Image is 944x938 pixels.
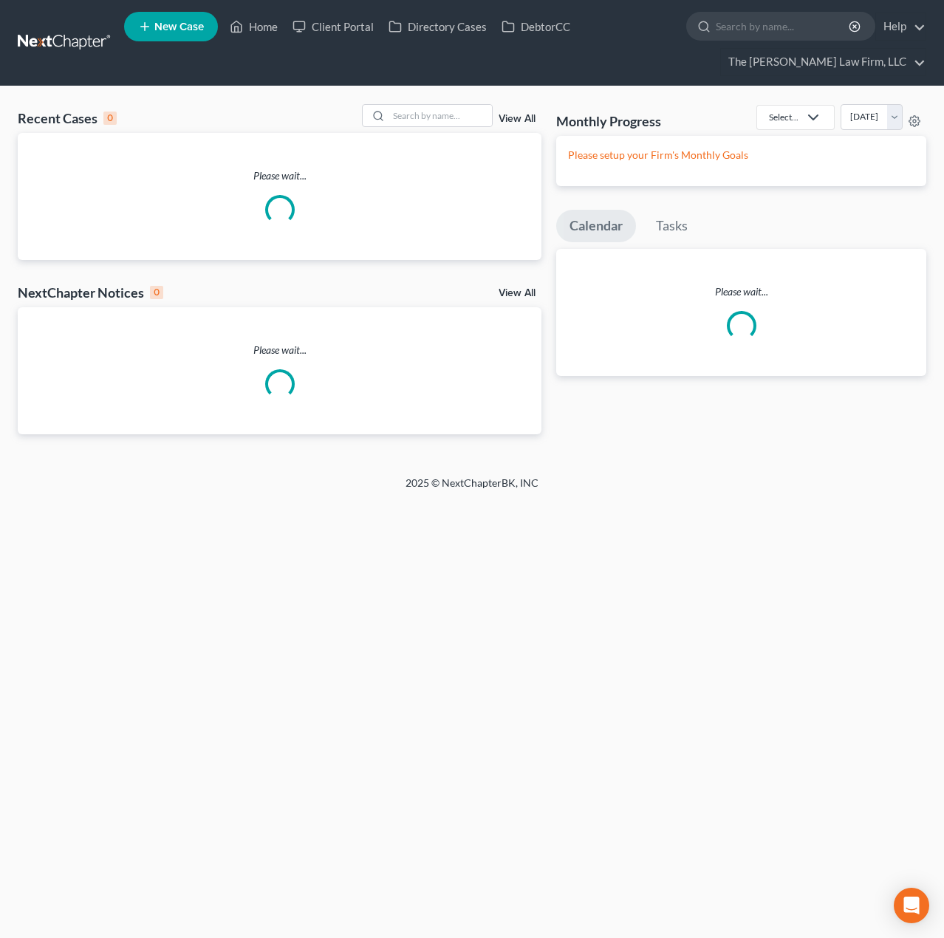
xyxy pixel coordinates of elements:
[389,105,492,126] input: Search by name...
[721,49,926,75] a: The [PERSON_NAME] Law Firm, LLC
[876,13,926,40] a: Help
[18,168,541,183] p: Please wait...
[222,13,285,40] a: Home
[716,13,851,40] input: Search by name...
[556,112,661,130] h3: Monthly Progress
[643,210,701,242] a: Tasks
[18,109,117,127] div: Recent Cases
[556,210,636,242] a: Calendar
[894,888,929,923] div: Open Intercom Messenger
[381,13,494,40] a: Directory Cases
[18,284,163,301] div: NextChapter Notices
[568,148,914,162] p: Please setup your Firm's Monthly Goals
[556,284,926,299] p: Please wait...
[51,476,893,502] div: 2025 © NextChapterBK, INC
[150,286,163,299] div: 0
[499,114,536,124] a: View All
[154,21,204,32] span: New Case
[103,112,117,125] div: 0
[769,111,798,123] div: Select...
[494,13,578,40] a: DebtorCC
[499,288,536,298] a: View All
[18,343,541,357] p: Please wait...
[285,13,381,40] a: Client Portal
